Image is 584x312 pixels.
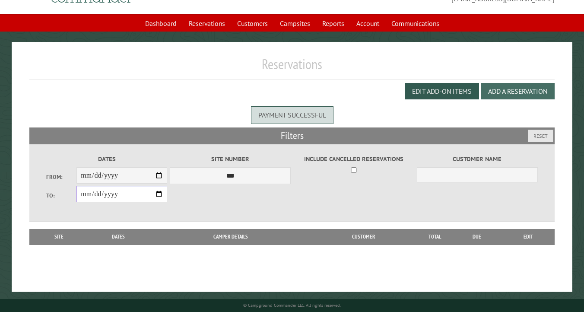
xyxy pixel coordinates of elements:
label: To: [46,191,76,200]
th: Due [452,229,502,245]
a: Reservations [184,15,230,32]
h2: Filters [29,127,555,144]
div: Payment successful [251,106,333,124]
label: Site Number [170,154,291,164]
a: Campsites [275,15,315,32]
a: Customers [232,15,273,32]
label: Dates [46,154,167,164]
a: Dashboard [140,15,182,32]
th: Total [418,229,452,245]
label: Include Cancelled Reservations [293,154,414,164]
th: Camper Details [152,229,309,245]
th: Edit [501,229,555,245]
h1: Reservations [29,56,555,80]
small: © Campground Commander LLC. All rights reserved. [243,302,341,308]
th: Dates [85,229,152,245]
a: Account [351,15,384,32]
button: Reset [528,130,553,142]
label: From: [46,173,76,181]
button: Add a Reservation [481,83,555,99]
th: Customer [309,229,418,245]
button: Edit Add-on Items [405,83,479,99]
label: Customer Name [417,154,538,164]
a: Reports [317,15,349,32]
th: Site [34,229,85,245]
a: Communications [386,15,444,32]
